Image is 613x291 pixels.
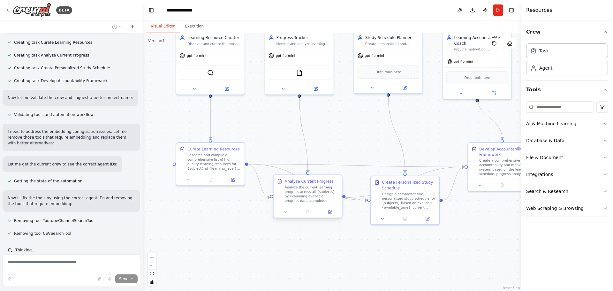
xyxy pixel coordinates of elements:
g: Edge from ed2c3c20-bd5e-4ba2-bbaa-5d7c1c96cc16 to 6687e726-a287-4c13-8a14-d0eb72321192 [248,161,270,200]
div: Analyze Current ProgressAnalyze the current learning progress across all {subjects} by examining ... [273,176,343,219]
span: Getting the state of the automation [14,179,82,184]
div: React Flow controls [148,253,156,286]
span: gpt-4o-mini [187,54,206,58]
g: Edge from b5124bb9-7106-4295-83c6-fe7d67249c56 to 43ce44db-7cca-4d86-8be5-ec0e0c959eea [386,97,408,173]
button: File & Document [526,149,608,166]
div: Create Personalized Study ScheduleDesign a comprehensive, personalized study schedule for {subjec... [370,176,440,225]
button: Web Scraping & Browsing [526,200,608,217]
div: Analyze the current learning progress across all {subjects} by examining available progress data,... [285,185,339,203]
div: Version 1 [148,38,165,43]
nav: breadcrumb [166,7,198,13]
div: Learning Accountability Coach [454,35,508,46]
button: Crew [526,23,608,41]
button: Open in side panel [418,215,437,222]
div: Study Schedule Planner [365,35,419,40]
div: Research and compile a comprehensive list of high-quality learning resources for {subject} at {le... [187,153,241,171]
div: Progress TrackerMonitor and analyze learning progress across multiple {subjects}, tracking comple... [265,31,334,95]
span: gpt-4o-mini [365,54,384,58]
a: React Flow attribution [503,286,520,290]
div: Monitor and analyze learning progress across multiple {subjects}, tracking completed modules, tim... [276,42,330,46]
button: No output available [199,176,222,183]
g: Edge from 6687e726-a287-4c13-8a14-d0eb72321192 to 394b8ed9-b33e-4824-ad03-97d72be093ff [345,164,465,200]
div: Crew [526,41,608,80]
span: Thinking... [15,248,35,253]
button: Open in side panel [515,182,534,189]
div: BETA [56,6,72,14]
g: Edge from 43ce44db-7cca-4d86-8be5-ec0e0c959eea to 394b8ed9-b33e-4824-ad03-97d72be093ff [443,164,465,203]
div: Create a comprehensive accountability and motivation system based on the learning schedule, progr... [479,158,533,176]
g: Edge from 329f5ab8-248e-4828-a29b-921292122e9f to ed2c3c20-bd5e-4ba2-bbaa-5d7c1c96cc16 [208,98,213,139]
div: Learning Resource CuratorDiscover and curate the most relevant, high-quality learning resources f... [176,31,245,95]
img: Logo [13,3,51,17]
img: SerperDevTool [207,69,214,76]
button: Visual Editor [146,20,180,33]
h4: Resources [526,6,552,14]
div: Provide motivation, accountability, and goal-setting support for {subjects} learning journey. Tra... [454,47,508,52]
button: Open in side panel [478,90,509,97]
button: Upload files [95,274,104,283]
div: Develop Accountability FrameworkCreate a comprehensive accountability and motivation system based... [467,142,537,191]
button: Open in side panel [211,86,242,92]
div: Tools [526,99,608,222]
div: Curate Learning Resources [187,146,240,152]
button: Hide left sidebar [147,6,156,15]
button: Search & Research [526,183,608,200]
g: Edge from ceea15d4-ecb4-452d-8abb-e52e85796887 to 394b8ed9-b33e-4824-ad03-97d72be093ff [474,97,505,139]
div: Develop Accountability Framework [479,146,533,157]
div: Learning Resource Curator [187,35,241,40]
button: Database & Data [526,132,608,149]
button: fit view [148,270,156,278]
div: Analyze Current Progress [285,179,334,184]
p: Let me get the current crew to see the correct agent IDs: [8,161,117,167]
button: Integrations [526,166,608,183]
span: Creating task Develop Accountability Framework [14,78,108,83]
div: Database & Data [526,137,564,144]
span: Removing tool YoutubeChannelSearchTool [14,218,95,223]
span: Creating task Curate Learning Resources [14,40,92,45]
span: gpt-4o-mini [276,54,295,58]
button: toggle interactivity [148,278,156,286]
button: Send [115,274,138,283]
button: Open in side panel [389,84,420,91]
button: Start a new chat [127,23,138,31]
span: gpt-4o-mini [454,59,473,64]
div: File & Document [526,154,563,161]
button: Execution [180,20,209,33]
div: Discover and curate the most relevant, high-quality learning resources for {subject} based on {le... [187,42,241,46]
div: Create Personalized Study Schedule [382,180,436,191]
button: AI & Machine Learning [526,115,608,132]
img: FileReadTool [296,69,303,76]
div: Study Schedule PlannerCreate personalized and optimized study schedules for {subjects} based on {... [353,31,423,94]
div: Progress Tracker [276,35,330,40]
span: Drop tools here [375,69,401,75]
p: Now let me validate the crew and suggest a better project name: [8,95,133,101]
button: Open in side panel [223,176,242,183]
span: Creating task Analyze Current Progress [14,53,89,58]
div: Web Scraping & Browsing [526,205,584,211]
div: Integrations [526,171,553,178]
button: Switch to previous chat [110,23,125,31]
button: Improve this prompt [5,274,14,283]
div: Curate Learning ResourcesResearch and compile a comprehensive list of high-quality learning resou... [176,142,245,186]
span: Creating task Create Personalized Study Schedule [14,65,110,71]
div: Create personalized and optimized study schedules for {subjects} based on {available_time}, learn... [365,42,419,46]
button: Open in side panel [300,86,331,92]
g: Edge from 485cfbf1-73ca-41a5-91ec-e335a5ee3b40 to 6687e726-a287-4c13-8a14-d0eb72321192 [297,98,311,172]
button: Open in side panel [321,209,340,215]
button: Click to speak your automation idea [105,274,114,283]
button: zoom in [148,253,156,261]
g: Edge from ed2c3c20-bd5e-4ba2-bbaa-5d7c1c96cc16 to 394b8ed9-b33e-4824-ad03-97d72be093ff [248,161,465,170]
span: Drop tools here [465,75,490,80]
span: Removing tool CSVSearchTool [14,231,71,236]
button: No output available [490,182,514,189]
button: Tools [526,81,608,99]
span: Send [119,276,129,281]
button: zoom out [148,261,156,270]
button: No output available [296,209,320,215]
div: Search & Research [526,188,568,195]
div: AI & Machine Learning [526,120,576,127]
div: Learning Accountability CoachProvide motivation, accountability, and goal-setting support for {su... [443,31,512,99]
div: Agent [539,65,552,71]
button: No output available [393,215,417,222]
div: Task [539,48,549,54]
